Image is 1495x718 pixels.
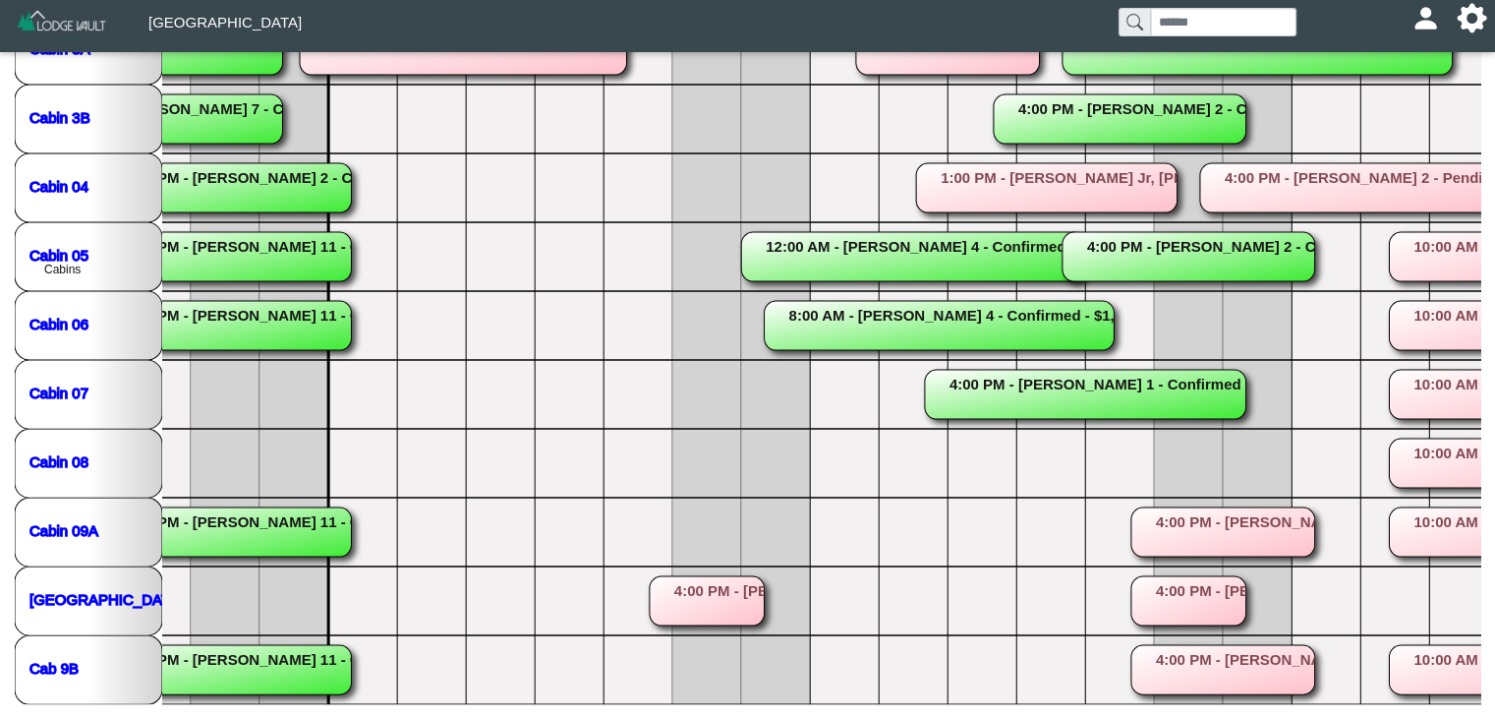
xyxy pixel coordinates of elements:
[29,521,98,538] a: Cabin 09A
[1465,11,1479,26] svg: gear fill
[1418,11,1433,26] svg: person fill
[29,590,183,607] a: [GEOGRAPHIC_DATA]
[44,263,81,276] text: Cabins
[29,452,88,469] a: Cabin 08
[29,384,88,400] a: Cabin 07
[29,108,90,125] a: Cabin 3B
[16,8,109,42] img: Z
[29,315,88,331] a: Cabin 06
[29,659,79,676] a: Cab 9B
[29,177,88,194] a: Cabin 04
[29,246,88,263] a: Cabin 05
[1126,14,1142,30] svg: search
